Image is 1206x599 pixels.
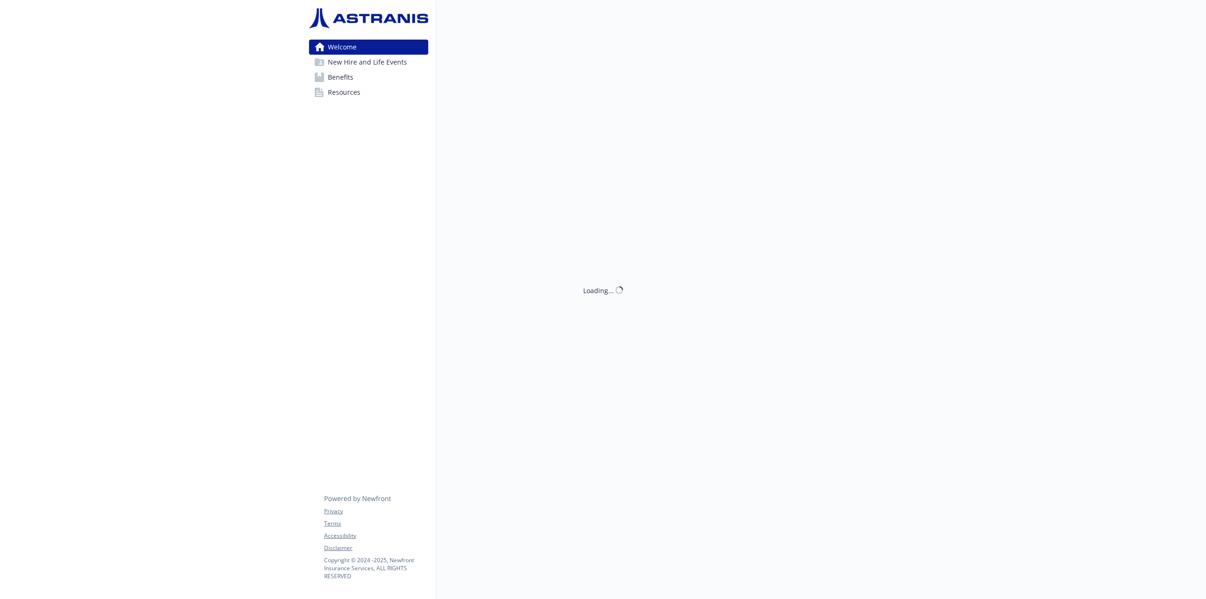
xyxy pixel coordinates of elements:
a: Disclaimer [324,544,428,552]
a: Resources [309,85,428,100]
div: Loading... [583,285,614,295]
a: Accessibility [324,532,428,540]
a: Welcome [309,40,428,55]
span: Resources [328,85,360,100]
a: Benefits [309,70,428,85]
span: Welcome [328,40,357,55]
span: New Hire and Life Events [328,55,407,70]
a: Privacy [324,507,428,516]
a: Terms [324,519,428,528]
a: New Hire and Life Events [309,55,428,70]
span: Benefits [328,70,353,85]
p: Copyright © 2024 - 2025 , Newfront Insurance Services, ALL RIGHTS RESERVED [324,556,428,580]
